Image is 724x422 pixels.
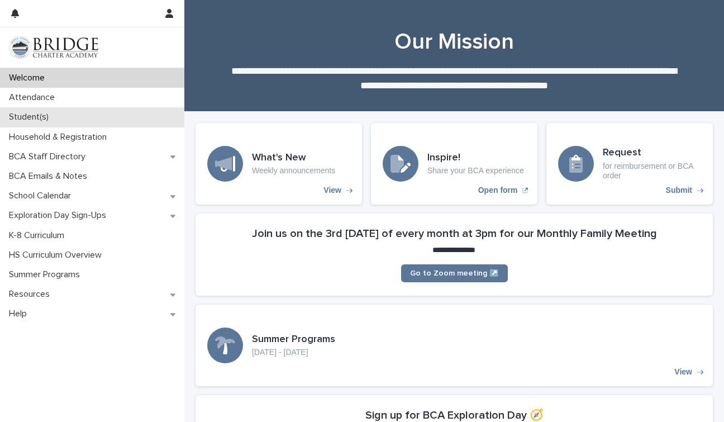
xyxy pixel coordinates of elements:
p: Submit [666,186,692,195]
img: V1C1m3IdTEidaUdm9Hs0 [9,36,98,59]
p: HS Curriculum Overview [4,250,111,260]
p: School Calendar [4,191,80,201]
p: Open form [478,186,518,195]
h1: Our Mission [196,29,713,55]
a: Open form [371,123,537,205]
p: for reimbursement or BCA order [603,162,701,181]
p: Help [4,309,36,319]
h3: Inspire! [427,152,524,164]
p: Resources [4,289,59,300]
p: Welcome [4,73,54,83]
h3: Summer Programs [252,334,335,346]
p: Summer Programs [4,269,89,280]
p: K-8 Curriculum [4,230,73,241]
p: BCA Staff Directory [4,151,94,162]
a: View [196,123,362,205]
p: Household & Registration [4,132,116,143]
a: Go to Zoom meeting ↗️ [401,264,508,282]
span: Go to Zoom meeting ↗️ [410,269,499,277]
h3: What's New [252,152,335,164]
p: View [323,186,341,195]
p: Weekly announcements [252,166,335,176]
p: [DATE] - [DATE] [252,348,335,357]
p: Share your BCA experience [427,166,524,176]
h3: Request [603,147,701,159]
p: Attendance [4,92,64,103]
a: Submit [546,123,713,205]
p: View [674,367,692,377]
h2: Sign up for BCA Exploration Day 🧭 [365,409,544,422]
p: BCA Emails & Notes [4,171,96,182]
h2: Join us on the 3rd [DATE] of every month at 3pm for our Monthly Family Meeting [252,227,657,240]
p: Exploration Day Sign-Ups [4,210,115,221]
a: View [196,305,713,386]
p: Student(s) [4,112,58,122]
